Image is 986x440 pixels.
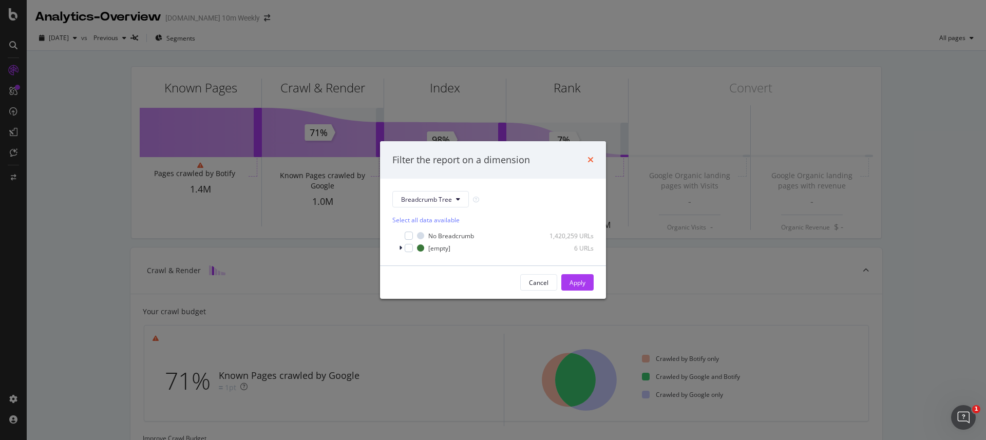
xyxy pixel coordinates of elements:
[428,232,474,240] div: No Breadcrumb
[951,405,976,430] iframe: Intercom live chat
[570,278,585,287] div: Apply
[543,232,594,240] div: 1,420,259 URLs
[972,405,980,413] span: 1
[543,244,594,253] div: 6 URLs
[561,274,594,291] button: Apply
[587,154,594,167] div: times
[529,278,548,287] div: Cancel
[380,141,606,299] div: modal
[392,191,469,207] button: Breadcrumb Tree
[392,154,530,167] div: Filter the report on a dimension
[401,195,452,204] span: Breadcrumb Tree
[392,216,594,224] div: Select all data available
[520,274,557,291] button: Cancel
[428,244,450,253] div: [empty]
